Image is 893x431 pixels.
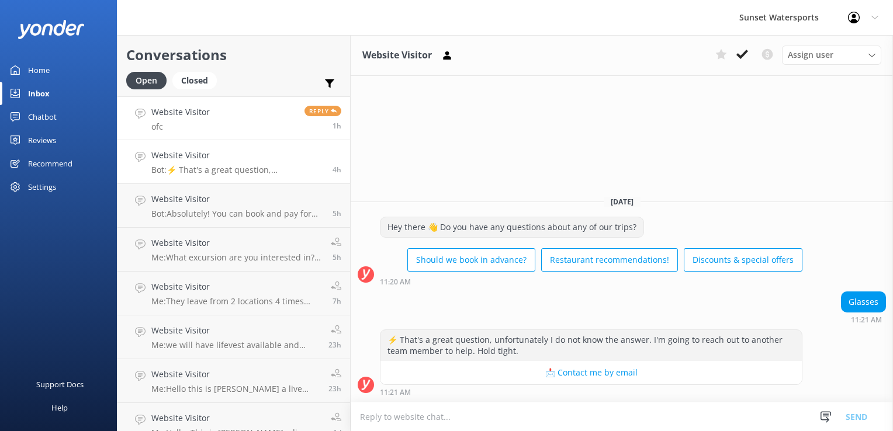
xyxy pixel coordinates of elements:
h4: Website Visitor [151,324,320,337]
div: Open [126,72,167,89]
strong: 11:21 AM [380,389,411,396]
h4: Website Visitor [151,106,210,119]
p: Me: Hello this is [PERSON_NAME] a live agent from [GEOGRAPHIC_DATA], the Sunset Sip and Sail depa... [151,384,320,394]
div: Sep 20 2025 10:21am (UTC -05:00) America/Cancun [841,315,886,324]
strong: 11:20 AM [380,279,411,286]
img: yonder-white-logo.png [18,20,85,39]
h4: Website Visitor [151,193,324,206]
a: Website VisitorMe:Hello this is [PERSON_NAME] a live agent from [GEOGRAPHIC_DATA], the Sunset Sip... [117,359,350,403]
span: [DATE] [604,197,641,207]
h2: Conversations [126,44,341,66]
button: Discounts & special offers [684,248,802,272]
div: Reviews [28,128,56,152]
strong: 11:21 AM [851,317,882,324]
a: Website VisitorMe:we will have lifevest available and professional crew on board23h [117,315,350,359]
div: Support Docs [36,373,84,396]
span: Reply [304,106,341,116]
div: Settings [28,175,56,199]
p: ofc [151,121,210,132]
div: Hey there 👋 Do you have any questions about any of our trips? [380,217,643,237]
div: Help [51,396,68,419]
span: Sep 20 2025 10:21am (UTC -05:00) America/Cancun [333,165,341,175]
h4: Website Visitor [151,149,324,162]
span: Sep 20 2025 09:48am (UTC -05:00) America/Cancun [333,208,341,218]
div: Glasses [842,292,885,312]
a: Website VisitorMe:What excursion are you interested in? I am live and in [GEOGRAPHIC_DATA] now!5h [117,228,350,272]
a: Website VisitorBot:⚡ That's a great question, unfortunately I do not know the answer. I'm going t... [117,140,350,184]
a: Website VisitorofcReply1h [117,96,350,140]
p: Bot: ⚡ That's a great question, unfortunately I do not know the answer. I'm going to reach out to... [151,165,324,175]
span: Assign user [788,48,833,61]
h4: Website Visitor [151,412,322,425]
p: Me: What excursion are you interested in? I am live and in [GEOGRAPHIC_DATA] now! [151,252,322,263]
button: Should we book in advance? [407,248,535,272]
button: Restaurant recommendations! [541,248,678,272]
h3: Website Visitor [362,48,432,63]
div: Inbox [28,82,50,105]
h4: Website Visitor [151,237,322,249]
p: Me: They leave from 2 locations 4 times perr day. When are you coming to [GEOGRAPHIC_DATA]? [151,296,322,307]
a: Website VisitorMe:They leave from 2 locations 4 times perr day. When are you coming to [GEOGRAPHI... [117,272,350,315]
span: Sep 20 2025 07:58am (UTC -05:00) America/Cancun [333,296,341,306]
p: Bot: Absolutely! You can book and pay for your sister-in-law and her friend to go on the cruise e... [151,208,324,219]
button: 📩 Contact me by email [380,361,802,384]
a: Open [126,74,172,86]
div: Chatbot [28,105,57,128]
span: Sep 20 2025 01:19pm (UTC -05:00) America/Cancun [333,121,341,131]
div: Recommend [28,152,72,175]
span: Sep 19 2025 03:58pm (UTC -05:00) America/Cancun [328,384,341,394]
div: Closed [172,72,217,89]
div: Sep 20 2025 10:21am (UTC -05:00) America/Cancun [380,388,802,396]
a: Website VisitorBot:Absolutely! You can book and pay for your sister-in-law and her friend to go o... [117,184,350,228]
div: Assign User [782,46,881,64]
span: Sep 19 2025 04:07pm (UTC -05:00) America/Cancun [328,340,341,350]
div: Sep 20 2025 10:20am (UTC -05:00) America/Cancun [380,277,802,286]
p: Me: we will have lifevest available and professional crew on board [151,340,320,350]
div: ⚡ That's a great question, unfortunately I do not know the answer. I'm going to reach out to anot... [380,330,802,361]
h4: Website Visitor [151,280,322,293]
span: Sep 20 2025 09:25am (UTC -05:00) America/Cancun [333,252,341,262]
h4: Website Visitor [151,368,320,381]
a: Closed [172,74,223,86]
div: Home [28,58,50,82]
